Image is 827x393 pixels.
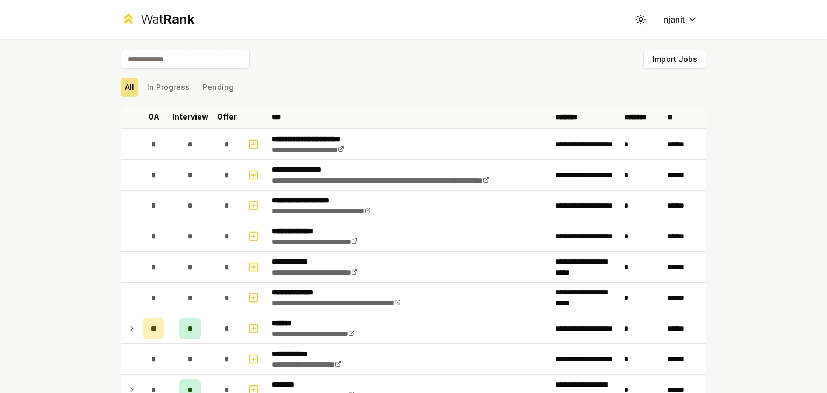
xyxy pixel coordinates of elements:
[643,50,706,69] button: Import Jobs
[172,111,208,122] p: Interview
[143,78,194,97] button: In Progress
[148,111,159,122] p: OA
[217,111,237,122] p: Offer
[121,11,194,28] a: WatRank
[198,78,238,97] button: Pending
[663,13,685,26] span: njanit
[141,11,194,28] div: Wat
[121,78,138,97] button: All
[655,10,706,29] button: njanit
[163,11,194,27] span: Rank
